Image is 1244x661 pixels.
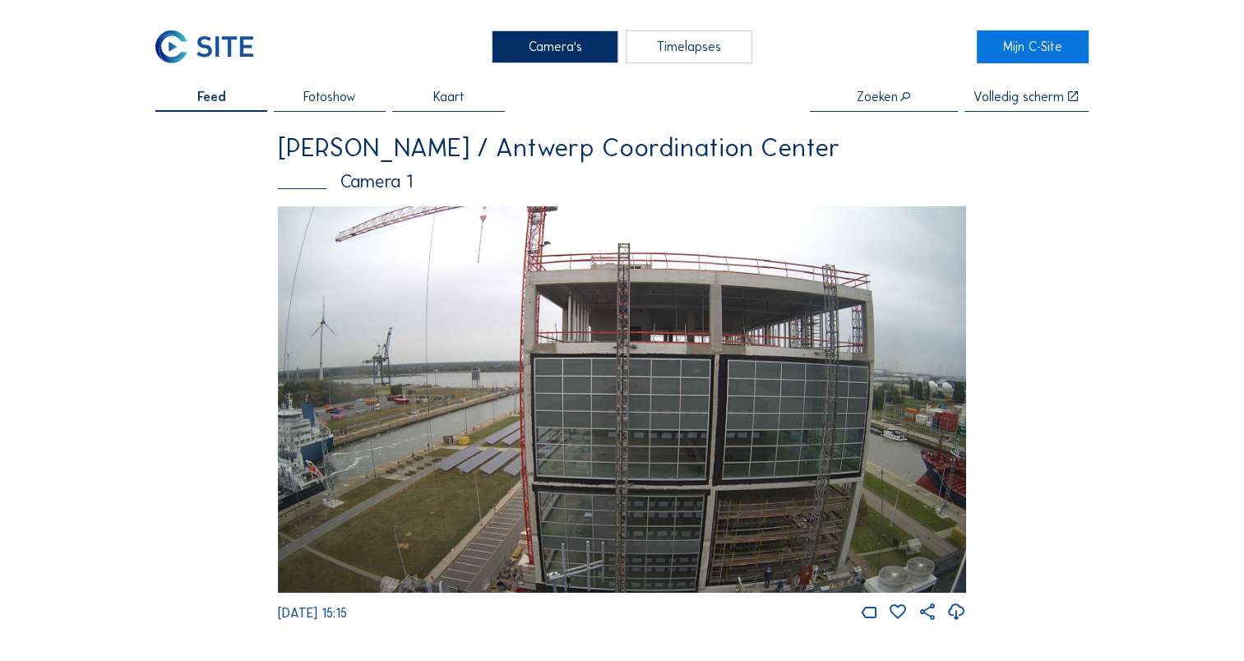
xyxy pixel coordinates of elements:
[626,30,752,63] div: Timelapses
[973,90,1064,104] div: Volledig scherm
[433,90,465,104] span: Kaart
[492,30,618,63] div: Camera's
[278,206,966,594] img: Image
[155,30,267,63] a: C-SITE Logo
[155,30,253,63] img: C-SITE Logo
[278,173,966,191] div: Camera 1
[197,90,226,104] span: Feed
[977,30,1089,63] a: Mijn C-Site
[303,90,356,104] span: Fotoshow
[278,135,966,160] div: [PERSON_NAME] / Antwerp Coordination Center
[278,605,347,621] span: [DATE] 15:15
